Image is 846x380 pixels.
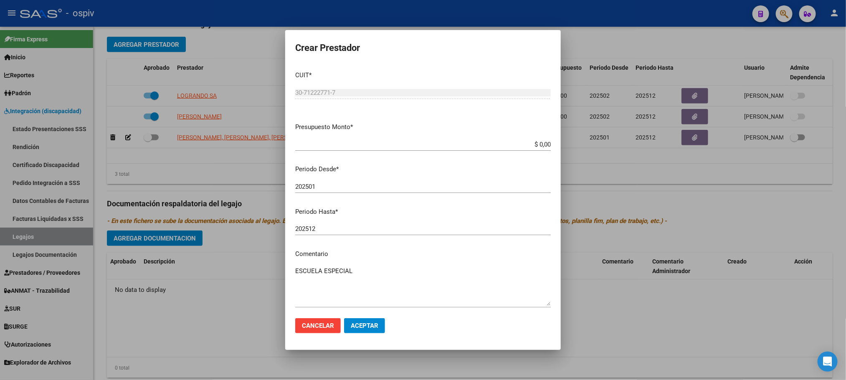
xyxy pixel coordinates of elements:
div: Open Intercom Messenger [818,352,838,372]
span: Aceptar [351,322,378,329]
h2: Crear Prestador [295,40,551,56]
button: Aceptar [344,318,385,333]
p: Periodo Hasta [295,207,551,217]
span: Cancelar [302,322,334,329]
button: Cancelar [295,318,341,333]
p: Comentario [295,249,551,259]
p: CUIT [295,71,551,80]
p: Periodo Desde [295,165,551,174]
p: Presupuesto Monto [295,122,551,132]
